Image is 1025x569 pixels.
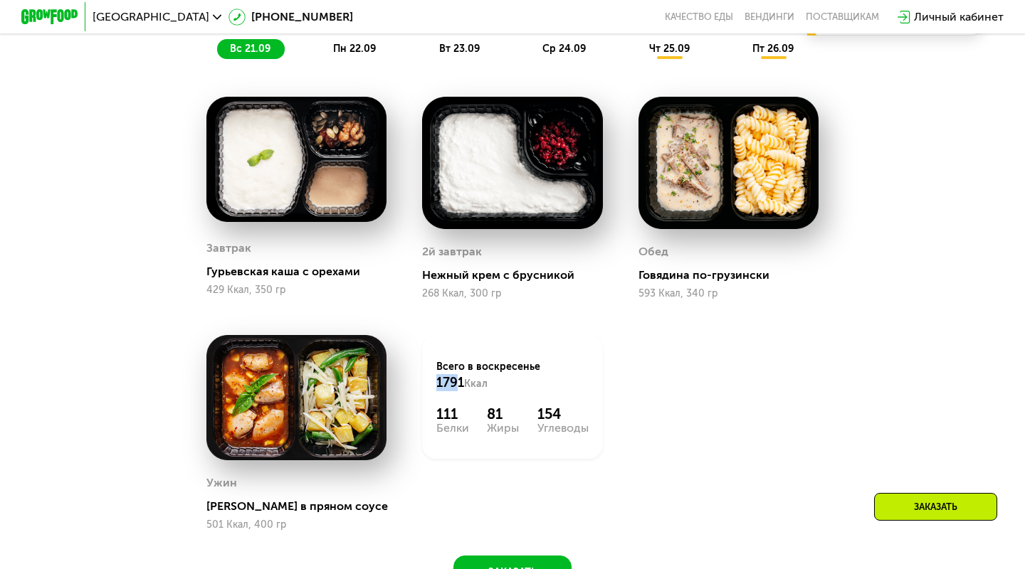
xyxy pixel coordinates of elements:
[206,238,251,259] div: Завтрак
[874,493,997,521] div: Заказать
[487,405,519,422] div: 81
[638,288,819,299] div: 593 Ккал, 340 гр
[638,241,668,262] div: Обед
[422,241,482,262] div: 2й завтрак
[206,499,398,514] div: [PERSON_NAME] в пряном соусе
[537,405,589,422] div: 154
[806,11,879,23] div: поставщикам
[422,268,614,282] div: Нежный крем с брусникой
[649,43,690,55] span: чт 25.09
[206,519,387,531] div: 501 Ккал, 400 гр
[752,43,794,55] span: пт 26.09
[436,422,469,434] div: Белки
[436,405,469,422] div: 111
[206,472,237,494] div: Ужин
[745,11,794,23] a: Вендинги
[230,43,270,55] span: вс 21.09
[464,378,488,390] span: Ккал
[638,268,830,282] div: Говядина по-грузински
[206,284,387,296] div: 429 Ккал, 350 гр
[422,288,602,299] div: 268 Ккал, 300 гр
[93,11,209,23] span: [GEOGRAPHIC_DATA]
[542,43,586,55] span: ср 24.09
[436,360,588,391] div: Всего в воскресенье
[228,9,353,26] a: [PHONE_NUMBER]
[487,422,519,434] div: Жиры
[436,375,464,390] span: 1791
[665,11,733,23] a: Качество еды
[439,43,480,55] span: вт 23.09
[333,43,376,55] span: пн 22.09
[206,265,398,279] div: Гурьевская каша с орехами
[914,9,1004,26] div: Личный кабинет
[537,422,589,434] div: Углеводы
